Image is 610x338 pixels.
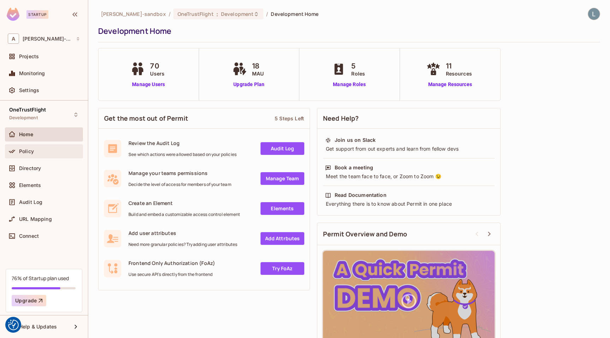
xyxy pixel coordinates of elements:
[325,145,492,152] div: Get support from out experts and learn from fellow devs
[425,81,476,88] a: Manage Resources
[19,324,57,330] span: Help & Updates
[323,114,359,123] span: Need Help?
[351,61,365,71] span: 5
[178,11,214,17] span: OneTrustFlight
[231,81,267,88] a: Upgrade Plan
[19,199,42,205] span: Audit Log
[104,114,188,123] span: Get the most out of Permit
[19,233,39,239] span: Connect
[261,262,304,275] a: Try FoAz
[221,11,253,17] span: Development
[128,230,237,236] span: Add user attributes
[446,61,472,71] span: 11
[19,132,34,137] span: Home
[252,70,264,77] span: MAU
[261,142,304,155] a: Audit Log
[98,26,597,36] div: Development Home
[588,8,600,20] img: Lewis Youl
[150,61,165,71] span: 70
[19,216,52,222] span: URL Mapping
[19,71,45,76] span: Monitoring
[128,200,240,206] span: Create an Element
[261,232,304,245] a: Add Attrbutes
[19,54,39,59] span: Projects
[101,11,166,17] span: the active workspace
[23,36,72,42] span: Workspace: alex-trustflight-sandbox
[266,11,268,17] li: /
[8,320,19,330] button: Consent Preferences
[335,192,387,199] div: Read Documentation
[446,70,472,77] span: Resources
[216,11,219,17] span: :
[128,272,215,277] span: Use secure API's directly from the frontend
[12,295,46,306] button: Upgrade
[128,260,215,266] span: Frontend Only Authorization (FoAz)
[128,140,237,146] span: Review the Audit Log
[9,115,38,121] span: Development
[169,11,171,17] li: /
[335,164,373,171] div: Book a meeting
[275,115,304,122] div: 5 Steps Left
[128,242,237,247] span: Need more granular policies? Try adding user attributes
[7,8,19,21] img: SReyMgAAAABJRU5ErkJggg==
[335,137,376,144] div: Join us on Slack
[128,212,240,217] span: Build and embed a customizable access control element
[128,152,237,157] span: See which actions were allowed based on your policies
[261,202,304,215] a: Elements
[351,70,365,77] span: Roles
[150,70,165,77] span: Users
[330,81,369,88] a: Manage Roles
[129,81,168,88] a: Manage Users
[19,87,39,93] span: Settings
[19,149,34,154] span: Policy
[323,230,407,239] span: Permit Overview and Demo
[8,320,19,330] img: Revisit consent button
[261,172,304,185] a: Manage Team
[19,165,41,171] span: Directory
[26,10,48,19] div: Startup
[128,182,231,187] span: Decide the level of access for members of your team
[8,34,19,44] span: A
[128,170,231,176] span: Manage your teams permissions
[19,182,41,188] span: Elements
[271,11,318,17] span: Development Home
[325,173,492,180] div: Meet the team face to face, or Zoom to Zoom 😉
[325,200,492,207] div: Everything there is to know about Permit in one place
[12,275,69,282] div: 76% of Startup plan used
[9,107,46,113] span: OneTrustFlight
[252,61,264,71] span: 18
